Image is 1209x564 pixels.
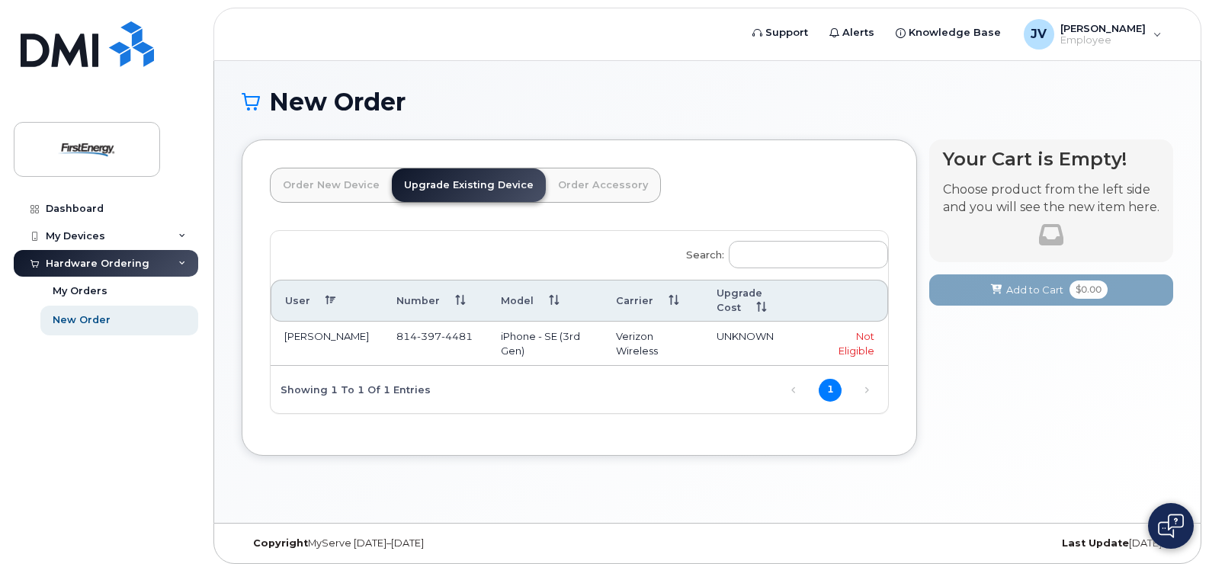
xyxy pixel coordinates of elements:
a: Order New Device [271,168,392,202]
td: iPhone - SE (3rd Gen) [487,322,602,366]
td: [PERSON_NAME] [271,322,383,366]
img: Open chat [1158,514,1184,538]
th: Carrier: activate to sort column ascending [602,280,703,322]
th: User: activate to sort column descending [271,280,383,322]
p: Choose product from the left side and you will see the new item here. [943,181,1159,216]
th: Number: activate to sort column ascending [383,280,487,322]
span: 4481 [441,330,473,342]
label: Search: [676,231,888,274]
input: Search: [729,241,888,268]
div: Not Eligible [825,329,874,357]
a: Upgrade Existing Device [392,168,546,202]
a: Order Accessory [546,168,660,202]
div: MyServe [DATE]–[DATE] [242,537,552,550]
th: Model: activate to sort column ascending [487,280,602,322]
button: Add to Cart $0.00 [929,274,1173,306]
strong: Last Update [1062,537,1129,549]
td: Verizon Wireless [602,322,703,366]
a: Previous [782,379,805,402]
div: [DATE] [863,537,1173,550]
div: Showing 1 to 1 of 1 entries [271,376,431,402]
h1: New Order [242,88,1173,115]
strong: Copyright [253,537,308,549]
span: $0.00 [1069,280,1108,299]
h4: Your Cart is Empty! [943,149,1159,169]
a: 1 [819,379,842,402]
span: 814 [396,330,473,342]
a: Next [855,379,878,402]
th: Upgrade Cost: activate to sort column ascending [703,280,810,322]
span: 397 [417,330,441,342]
span: UNKNOWN [717,330,774,342]
span: Add to Cart [1006,283,1063,297]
